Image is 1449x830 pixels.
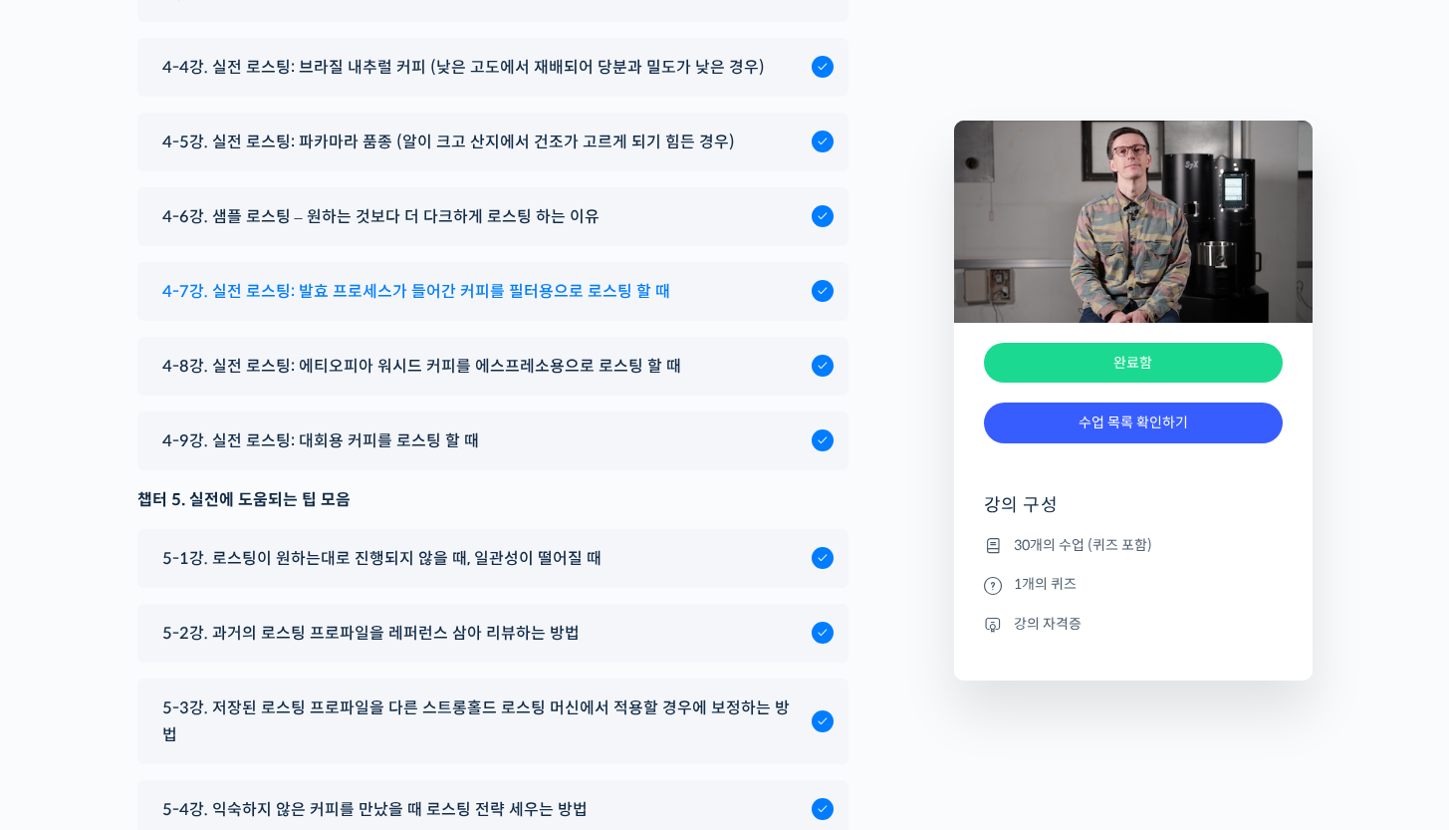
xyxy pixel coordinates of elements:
div: 챕터 5. 실전에 도움되는 팁 모음 [137,486,848,513]
span: 4-9강. 실전 로스팅: 대회용 커피를 로스팅 할 때 [162,427,479,454]
a: 홈 [6,632,131,682]
a: 4-9강. 실전 로스팅: 대회용 커피를 로스팅 할 때 [152,427,834,454]
a: 4-5강. 실전 로스팅: 파카마라 품종 (알이 크고 산지에서 건조가 고르게 되기 힘든 경우) [152,129,834,155]
div: 완료함 [984,343,1283,384]
a: 5-2강. 과거의 로스팅 프로파일을 레퍼런스 삼아 리뷰하는 방법 [152,620,834,647]
span: 홈 [63,662,75,678]
a: 설정 [257,632,382,682]
span: 4-8강. 실전 로스팅: 에티오피아 워시드 커피를 에스프레소용으로 로스팅 할 때 [162,353,681,380]
a: 수업 목록 확인하기 [984,403,1283,443]
span: 5-1강. 로스팅이 원하는대로 진행되지 않을 때, 일관성이 떨어질 때 [162,545,602,572]
a: 5-1강. 로스팅이 원하는대로 진행되지 않을 때, 일관성이 떨어질 때 [152,545,834,572]
span: 5-3강. 저장된 로스팅 프로파일을 다른 스트롱홀드 로스팅 머신에서 적용할 경우에 보정하는 방법 [162,694,802,748]
a: 대화 [131,632,257,682]
li: 강의 자격증 [984,612,1283,636]
span: 4-6강. 샘플 로스팅 – 원하는 것보다 더 다크하게 로스팅 하는 이유 [162,203,600,230]
span: 4-4강. 실전 로스팅: 브라질 내추럴 커피 (낮은 고도에서 재배되어 당분과 밀도가 낮은 경우) [162,54,765,81]
span: 대화 [182,663,206,679]
span: 4-7강. 실전 로스팅: 발효 프로세스가 들어간 커피를 필터용으로 로스팅 할 때 [162,278,670,305]
a: 4-8강. 실전 로스팅: 에티오피아 워시드 커피를 에스프레소용으로 로스팅 할 때 [152,353,834,380]
span: 5-4강. 익숙하지 않은 커피를 만났을 때 로스팅 전략 세우는 방법 [162,796,588,823]
a: 4-4강. 실전 로스팅: 브라질 내추럴 커피 (낮은 고도에서 재배되어 당분과 밀도가 낮은 경우) [152,54,834,81]
h4: 강의 구성 [984,493,1283,533]
a: 5-4강. 익숙하지 않은 커피를 만났을 때 로스팅 전략 세우는 방법 [152,796,834,823]
a: 4-7강. 실전 로스팅: 발효 프로세스가 들어간 커피를 필터용으로 로스팅 할 때 [152,278,834,305]
a: 4-6강. 샘플 로스팅 – 원하는 것보다 더 다크하게 로스팅 하는 이유 [152,203,834,230]
a: 5-3강. 저장된 로스팅 프로파일을 다른 스트롱홀드 로스팅 머신에서 적용할 경우에 보정하는 방법 [152,694,834,748]
li: 30개의 수업 (퀴즈 포함) [984,533,1283,557]
span: 4-5강. 실전 로스팅: 파카마라 품종 (알이 크고 산지에서 건조가 고르게 되기 힘든 경우) [162,129,735,155]
span: 설정 [308,662,332,678]
li: 1개의 퀴즈 [984,573,1283,597]
span: 5-2강. 과거의 로스팅 프로파일을 레퍼런스 삼아 리뷰하는 방법 [162,620,580,647]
